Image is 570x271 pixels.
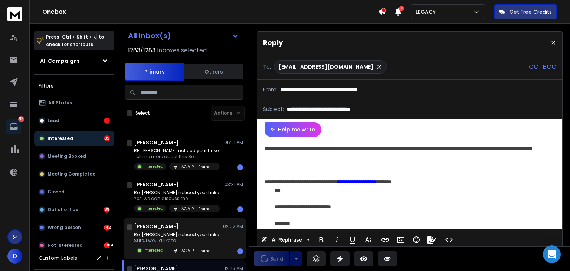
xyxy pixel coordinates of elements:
[378,232,392,247] button: Insert Link (Ctrl+K)
[425,232,439,247] button: Signature
[510,8,552,16] p: Get Free Credits
[47,153,86,159] p: Meeting Booked
[47,189,65,195] p: Closed
[34,238,114,253] button: Not Interested1904
[270,237,304,243] span: AI Rephrase
[104,225,110,231] div: 142
[265,122,321,137] button: Help me write
[40,57,80,65] h1: All Campaigns
[134,154,223,160] p: Tell me more about this Sent
[263,105,284,113] p: Subject:
[409,232,423,247] button: Emoticons
[345,232,360,247] button: Underline (Ctrl+U)
[134,223,178,230] h1: [PERSON_NAME]
[128,32,171,39] h1: All Inbox(s)
[157,46,207,55] h3: Inboxes selected
[125,63,184,81] button: Primary
[134,196,223,202] p: Yes, we can discuss the
[134,139,178,146] h1: [PERSON_NAME]
[237,206,243,212] div: 1
[122,28,245,43] button: All Inbox(s)
[135,110,150,116] label: Select
[399,6,404,11] span: 31
[314,232,328,247] button: Bold (Ctrl+B)
[39,254,77,262] h3: Custom Labels
[104,118,110,124] div: 1
[34,53,114,68] button: All Campaigns
[34,131,114,146] button: Interested35
[18,116,24,122] p: 2121
[263,37,283,48] p: Reply
[42,7,378,16] h1: Onebox
[34,95,114,110] button: All Status
[34,185,114,199] button: Closed
[225,182,243,187] p: 03:31 AM
[7,249,22,264] button: D
[47,171,96,177] p: Meeting Completed
[144,206,163,211] p: Interested
[34,149,114,164] button: Meeting Booked
[237,164,243,170] div: 1
[180,206,215,212] p: LAC VIP - Premade - Asset Protection
[223,223,243,229] p: 02:52 AM
[180,248,215,254] p: LAC VIP - Premade - Estate Planning & Management
[128,46,155,55] span: 1283 / 1283
[47,135,73,141] p: Interested
[7,7,22,21] img: logo
[237,248,243,254] div: 1
[34,167,114,182] button: Meeting Completed
[543,245,561,263] div: Open Intercom Messenger
[47,207,78,213] p: Out of office
[259,232,311,247] button: AI Rephrase
[144,164,163,169] p: Interested
[46,33,104,48] p: Press to check for shortcuts.
[279,63,373,71] p: [EMAIL_ADDRESS][DOMAIN_NAME]
[47,225,81,231] p: Wrong person
[61,33,97,41] span: Ctrl + Shift + k
[529,62,538,71] p: CC
[134,232,223,238] p: Re: [PERSON_NAME] noticed your LinkedIn
[134,148,223,154] p: RE: [PERSON_NAME] noticed your LinkedIn
[34,113,114,128] button: Lead1
[442,232,456,247] button: Code View
[394,232,408,247] button: Insert Image (Ctrl+P)
[416,8,439,16] p: LEGACY
[494,4,557,19] button: Get Free Credits
[134,190,223,196] p: Re: [PERSON_NAME] noticed your LinkedIn
[361,232,375,247] button: More Text
[224,140,243,146] p: 05:21 AM
[543,62,556,71] p: BCC
[180,164,215,170] p: LAC VIP - Premade - Retirement Trusts
[263,86,278,93] p: From:
[34,81,114,91] h3: Filters
[184,63,243,80] button: Others
[104,207,110,213] div: 39
[134,181,178,188] h1: [PERSON_NAME]
[104,135,110,141] div: 35
[34,220,114,235] button: Wrong person142
[47,242,83,248] p: Not Interested
[47,118,59,124] p: Lead
[104,242,110,248] div: 1904
[144,248,163,253] p: Interested
[48,100,72,106] p: All Status
[6,119,21,134] a: 2121
[34,202,114,217] button: Out of office39
[330,232,344,247] button: Italic (Ctrl+I)
[263,63,271,71] p: To:
[134,238,223,244] p: Sure, I would like to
